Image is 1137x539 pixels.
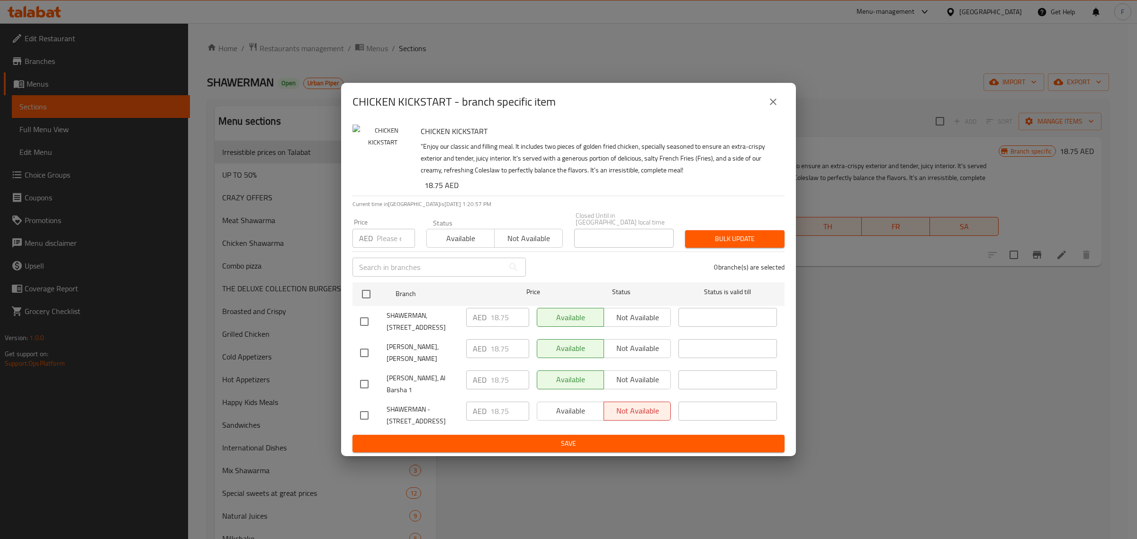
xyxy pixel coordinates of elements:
h2: CHICKEN KICKSTART - branch specific item [352,94,556,109]
span: Save [360,438,777,449]
h6: CHICKEN KICKSTART [421,125,777,138]
span: Branch [396,288,494,300]
span: Status is valid till [678,286,777,298]
span: [PERSON_NAME], [PERSON_NAME] [387,341,459,365]
span: Price [502,286,565,298]
span: [PERSON_NAME], Al Barsha 1 [387,372,459,396]
button: Bulk update [685,230,785,248]
p: AED [473,343,487,354]
button: close [762,90,785,113]
input: Please enter price [490,308,529,327]
span: Not available [498,232,559,245]
span: Bulk update [693,233,777,245]
input: Please enter price [377,229,415,248]
p: AED [473,374,487,386]
input: Please enter price [490,402,529,421]
h6: 18.75 AED [424,179,777,192]
input: Please enter price [490,339,529,358]
span: Available [431,232,491,245]
p: 0 branche(s) are selected [714,262,785,272]
p: Current time in [GEOGRAPHIC_DATA] is [DATE] 1:20:57 PM [352,200,785,208]
span: Status [572,286,671,298]
input: Please enter price [490,370,529,389]
p: "Enjoy our classic and filling meal. It includes two pieces of golden fried chicken, specially se... [421,141,777,176]
p: AED [473,312,487,323]
button: Not available [494,229,562,248]
img: CHICKEN KICKSTART [352,125,413,185]
p: AED [473,405,487,417]
span: SHAWERMAN, [STREET_ADDRESS] [387,310,459,333]
input: Search in branches [352,258,504,277]
button: Save [352,435,785,452]
button: Available [426,229,495,248]
p: AED [359,233,373,244]
span: SHAWERMAN - [STREET_ADDRESS] [387,404,459,427]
